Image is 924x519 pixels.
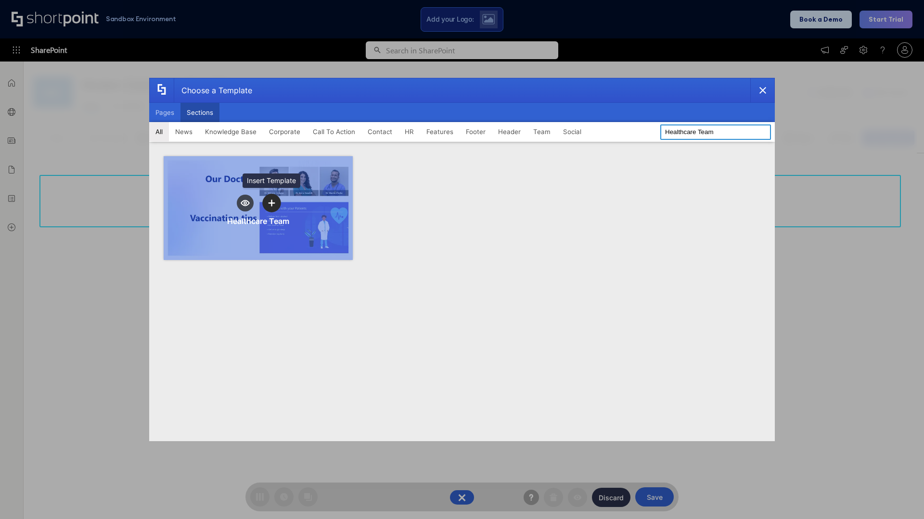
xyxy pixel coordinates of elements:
[263,122,307,141] button: Corporate
[527,122,557,141] button: Team
[199,122,263,141] button: Knowledge Base
[149,78,775,441] div: template selector
[398,122,420,141] button: HR
[876,473,924,519] iframe: Chat Widget
[307,122,361,141] button: Call To Action
[420,122,460,141] button: Features
[180,103,219,122] button: Sections
[149,103,180,122] button: Pages
[660,124,771,140] input: Search
[460,122,492,141] button: Footer
[149,122,169,141] button: All
[174,78,252,102] div: Choose a Template
[169,122,199,141] button: News
[492,122,527,141] button: Header
[227,216,289,226] div: Healthcare Team
[557,122,588,141] button: Social
[361,122,398,141] button: Contact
